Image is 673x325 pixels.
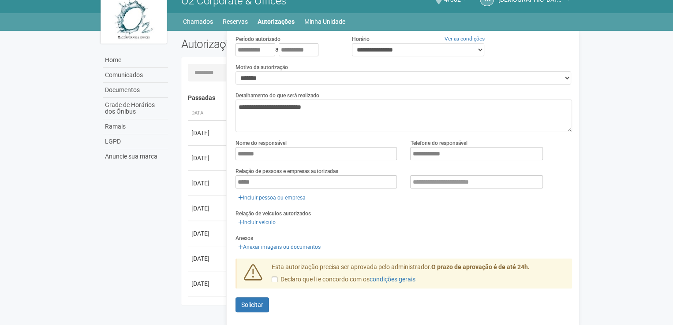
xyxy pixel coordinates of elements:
[352,35,370,43] label: Horário
[188,106,228,121] th: Data
[191,254,224,263] div: [DATE]
[370,276,415,283] a: condições gerais
[236,218,278,227] a: Incluir veículo
[236,139,287,147] label: Nome do responsável
[431,263,530,270] strong: O prazo de aprovação é de até 24h.
[236,35,280,43] label: Período autorizado
[223,15,248,28] a: Reservas
[191,229,224,238] div: [DATE]
[236,167,338,175] label: Relação de pessoas e empresas autorizadas
[103,98,168,119] a: Grade de Horários dos Ônibus
[272,275,415,284] label: Declaro que li e concordo com os
[236,234,253,242] label: Anexos
[236,193,308,203] a: Incluir pessoa ou empresa
[103,149,168,164] a: Anuncie sua marca
[191,279,224,288] div: [DATE]
[241,301,263,308] span: Solicitar
[236,43,339,56] div: a
[236,92,319,100] label: Detalhamento do que será realizado
[188,95,566,101] h4: Passadas
[265,263,572,288] div: Esta autorização precisa ser aprovada pelo administrador.
[103,83,168,98] a: Documentos
[191,204,224,213] div: [DATE]
[236,63,288,71] label: Motivo da autorização
[445,36,485,42] a: Ver as condições
[103,134,168,149] a: LGPD
[191,179,224,188] div: [DATE]
[103,53,168,68] a: Home
[258,15,295,28] a: Autorizações
[304,15,345,28] a: Minha Unidade
[191,129,224,137] div: [DATE]
[181,37,370,51] h2: Autorizações
[236,242,323,252] a: Anexar imagens ou documentos
[236,297,269,312] button: Solicitar
[236,210,311,218] label: Relação de veículos autorizados
[103,68,168,83] a: Comunicados
[272,277,277,282] input: Declaro que li e concordo com oscondições gerais
[183,15,213,28] a: Chamados
[103,119,168,134] a: Ramais
[410,139,467,147] label: Telefone do responsável
[191,154,224,162] div: [DATE]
